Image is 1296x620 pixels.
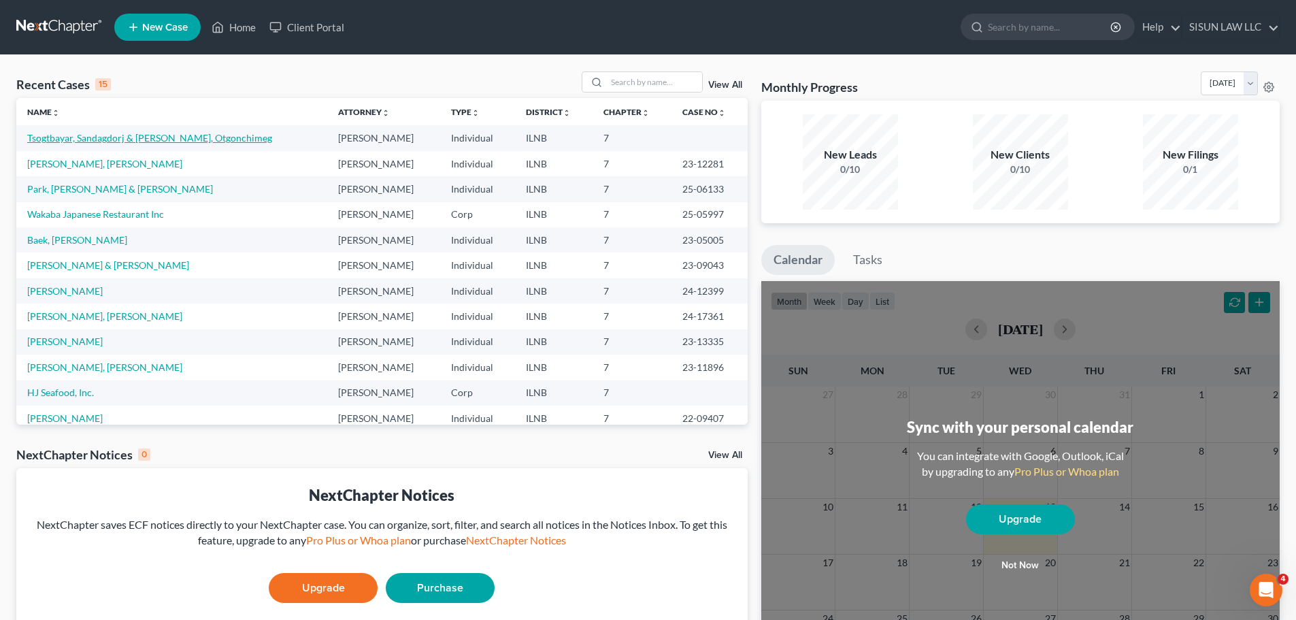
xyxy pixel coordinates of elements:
td: ILNB [515,202,593,227]
td: ILNB [515,252,593,278]
a: [PERSON_NAME] & [PERSON_NAME] [27,259,189,271]
td: ILNB [515,355,593,380]
td: [PERSON_NAME] [327,329,441,355]
td: [PERSON_NAME] [327,304,441,329]
td: Individual [440,125,514,150]
div: You can integrate with Google, Outlook, iCal by upgrading to any [912,448,1129,480]
div: Recent Cases [16,76,111,93]
td: ILNB [515,125,593,150]
a: Attorneyunfold_more [338,107,390,117]
a: Tasks [841,245,895,275]
a: Home [205,15,263,39]
i: unfold_more [718,109,726,117]
td: Individual [440,176,514,201]
i: unfold_more [563,109,571,117]
td: [PERSON_NAME] [327,227,441,252]
td: 7 [593,329,671,355]
a: Park, [PERSON_NAME] & [PERSON_NAME] [27,183,213,195]
a: [PERSON_NAME], [PERSON_NAME] [27,361,182,373]
a: Baek, [PERSON_NAME] [27,234,127,246]
td: 7 [593,252,671,278]
i: unfold_more [382,109,390,117]
a: NextChapter Notices [466,534,566,546]
a: Pro Plus or Whoa plan [1014,465,1119,478]
a: View All [708,80,742,90]
div: Sync with your personal calendar [907,417,1133,438]
a: View All [708,451,742,460]
a: [PERSON_NAME] [27,412,103,424]
td: 7 [593,176,671,201]
div: NextChapter Notices [27,485,737,506]
td: 23-13335 [671,329,748,355]
div: 15 [95,78,111,91]
a: Wakaba Japanese Restaurant Inc [27,208,164,220]
td: ILNB [515,151,593,176]
td: 7 [593,202,671,227]
td: [PERSON_NAME] [327,406,441,431]
td: ILNB [515,380,593,406]
i: unfold_more [642,109,650,117]
div: NextChapter Notices [16,446,150,463]
td: 7 [593,125,671,150]
td: ILNB [515,304,593,329]
button: Not now [966,552,1075,579]
div: 0 [138,448,150,461]
a: Client Portal [263,15,351,39]
div: NextChapter saves ECF notices directly to your NextChapter case. You can organize, sort, filter, ... [27,517,737,549]
div: 0/1 [1143,163,1238,176]
td: [PERSON_NAME] [327,125,441,150]
td: 7 [593,227,671,252]
div: 0/10 [973,163,1068,176]
a: Case Nounfold_more [682,107,726,117]
iframe: Intercom live chat [1250,574,1282,606]
a: Pro Plus or Whoa plan [306,534,411,546]
td: 7 [593,380,671,406]
td: [PERSON_NAME] [327,355,441,380]
td: 23-09043 [671,252,748,278]
td: 25-06133 [671,176,748,201]
td: ILNB [515,227,593,252]
div: 0/10 [803,163,898,176]
i: unfold_more [52,109,60,117]
a: [PERSON_NAME] [27,336,103,347]
td: 23-05005 [671,227,748,252]
h3: Monthly Progress [761,79,858,95]
td: 23-11896 [671,355,748,380]
a: Nameunfold_more [27,107,60,117]
td: [PERSON_NAME] [327,151,441,176]
span: 4 [1278,574,1289,585]
a: Calendar [761,245,835,275]
td: Individual [440,329,514,355]
a: Tsogtbayar, Sandagdorj & [PERSON_NAME], Otgonchimeg [27,132,272,144]
a: Help [1135,15,1181,39]
td: ILNB [515,406,593,431]
td: 25-05997 [671,202,748,227]
td: Individual [440,151,514,176]
td: [PERSON_NAME] [327,176,441,201]
td: Individual [440,252,514,278]
td: Individual [440,406,514,431]
td: Individual [440,227,514,252]
td: Corp [440,202,514,227]
td: [PERSON_NAME] [327,252,441,278]
a: Upgrade [269,573,378,603]
td: 7 [593,406,671,431]
td: Individual [440,278,514,304]
div: New Leads [803,147,898,163]
a: Typeunfold_more [451,107,480,117]
a: Chapterunfold_more [603,107,650,117]
td: 7 [593,355,671,380]
td: 23-12281 [671,151,748,176]
td: 22-09407 [671,406,748,431]
input: Search by name... [607,72,702,92]
input: Search by name... [988,14,1112,39]
a: [PERSON_NAME], [PERSON_NAME] [27,310,182,322]
span: New Case [142,22,188,33]
td: 7 [593,151,671,176]
a: SISUN LAW LLC [1182,15,1279,39]
td: ILNB [515,329,593,355]
div: New Clients [973,147,1068,163]
td: [PERSON_NAME] [327,202,441,227]
td: ILNB [515,278,593,304]
td: Corp [440,380,514,406]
